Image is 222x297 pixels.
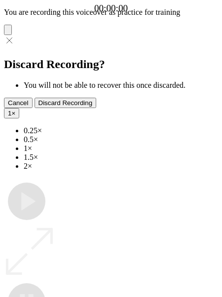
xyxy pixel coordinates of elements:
button: Discard Recording [35,98,97,108]
span: 1 [8,110,11,117]
li: 0.5× [24,135,218,144]
li: 1.5× [24,153,218,162]
li: 1× [24,144,218,153]
button: Cancel [4,98,33,108]
li: You will not be able to recover this once discarded. [24,81,218,90]
h2: Discard Recording? [4,58,218,71]
button: 1× [4,108,19,118]
p: You are recording this voiceover as practice for training [4,8,218,17]
a: 00:00:00 [94,3,128,14]
li: 0.25× [24,126,218,135]
li: 2× [24,162,218,171]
